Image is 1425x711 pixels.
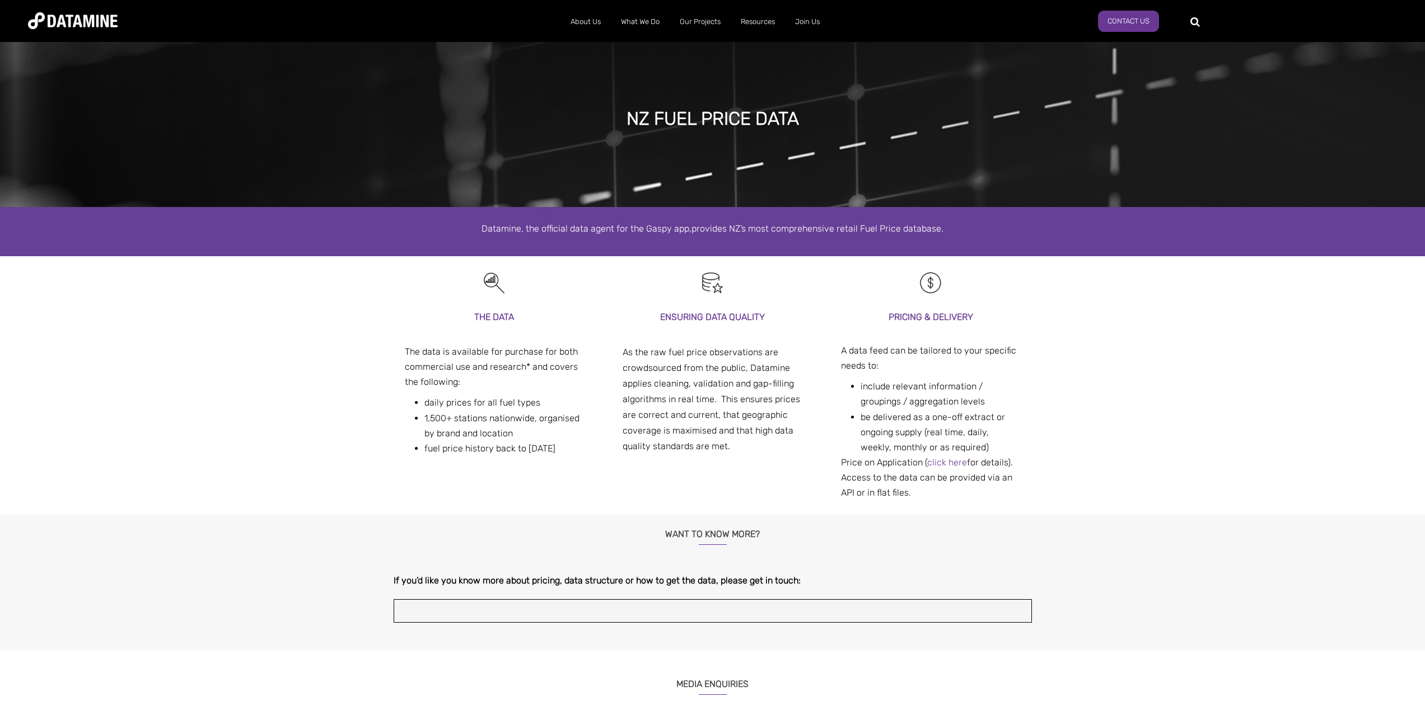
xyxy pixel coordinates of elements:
h3: Ensuring data quality [623,309,802,324]
div: Price on Application ( for details). Access to the data can be provided via an API or in flat files. [841,455,1021,501]
h3: PRICING & DElIVERY [841,309,1021,324]
li: include relevant information / groupings / aggregation levels [861,379,1021,409]
h1: NZ FUEL PRICE DATA [627,106,799,131]
img: Datamine [28,12,118,29]
h3: THE DATA [405,309,585,324]
li: be delivered as a one-off extract or ongoing supply (real time, daily, weekly, monthly or as requ... [861,409,1021,455]
a: About Us [560,7,611,36]
a: What We Do [611,7,670,36]
a: Join Us [785,7,830,36]
a: Contact Us [1098,11,1159,32]
p: Datamine, the official data agent for the Gaspy app, [394,221,1032,236]
a: Our Projects [670,7,731,36]
div: As the raw fuel price observations are crowdsourced from the public, Datamine applies cleaning, v... [623,345,802,454]
h3: Want to know more? [394,515,1032,545]
a: Resources [731,7,785,36]
a: click here [927,457,967,468]
span: provides NZ’s most comprehensive retail Fuel Price database. [692,223,943,234]
li: 1,500+ stations nationwide, organised by brand and location [424,411,585,441]
h3: MEDIA ENQUIRIES [394,665,1032,695]
li: fuel price history back to [DATE] [424,441,585,456]
p: A data feed can be tailored to your specific needs to: [841,343,1021,373]
p: The data is available for purchase for both commercial use and research* and covers the following: [405,344,585,390]
li: daily prices for all fuel types [424,395,585,410]
span: If you’d like you know more about pricing, data structure or how to get the data, please get in t... [394,575,801,586]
